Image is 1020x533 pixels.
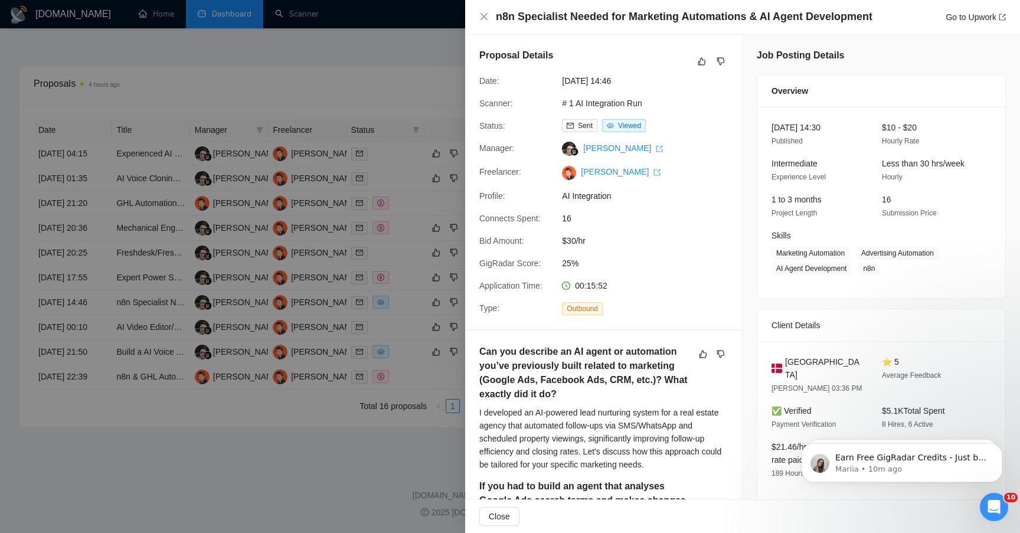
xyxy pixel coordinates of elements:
iframe: Intercom live chat [980,493,1008,521]
span: GigRadar Score: [479,259,541,268]
a: # 1 AI Integration Run [562,99,642,108]
span: Manager: [479,143,514,153]
span: Bid Amount: [479,236,524,246]
span: mail [567,122,574,129]
span: [DATE] 14:46 [562,74,739,87]
a: [PERSON_NAME] export [583,143,663,153]
span: Payment Verification [771,420,836,429]
span: $5.1K Total Spent [882,406,945,416]
span: 25% [562,257,739,270]
span: Marketing Automation [771,247,849,260]
div: I developed an AI-powered lead nurturing system for a real estate agency that automated follow-up... [479,406,728,471]
span: Overview [771,84,808,97]
span: $10 - $20 [882,123,917,132]
span: Intermediate [771,159,818,168]
span: Skills [771,231,791,240]
span: [PERSON_NAME] 03:36 PM [771,384,862,393]
button: dislike [714,54,728,68]
a: [PERSON_NAME] export [581,167,661,176]
button: dislike [714,347,728,361]
span: Status: [479,121,505,130]
span: $21.46/hr avg hourly rate paid [771,442,847,465]
span: Advertising Automation [856,247,939,260]
span: Published [771,137,803,145]
div: Client Details [771,309,991,341]
span: AI Integration [562,189,739,202]
span: 10 [1004,493,1018,502]
span: Viewed [618,122,641,130]
span: 1 to 3 months [771,195,822,204]
span: dislike [717,349,725,359]
span: $30/hr [562,234,739,247]
span: 16 [882,195,891,204]
span: Hourly [882,173,903,181]
span: Outbound [562,302,603,315]
span: like [699,349,707,359]
span: export [999,14,1006,21]
img: c1U-EII-NYbhEyPMn13WiVHlV5lxc8BQsN4An6pzQOouYKb7Y0ubxctd8dmYk4J1zm [562,166,576,180]
button: Close [479,12,489,22]
span: Application Time: [479,281,542,290]
span: n8n [858,262,880,275]
img: 🇩🇰 [771,362,782,375]
span: Less than 30 hrs/week [882,159,965,168]
button: like [696,347,710,361]
span: Average Feedback [882,371,941,380]
span: [DATE] 14:30 [771,123,820,132]
span: ⭐ 5 [882,357,899,367]
span: export [656,145,663,152]
span: Type: [479,303,499,313]
button: Close [479,507,519,526]
span: eye [607,122,614,129]
span: clock-circle [562,282,570,290]
span: export [653,169,661,176]
a: Go to Upworkexport [946,12,1006,22]
span: Connects Spent: [479,214,541,223]
span: ✅ Verified [771,406,812,416]
span: dislike [717,57,725,66]
span: AI Agent Development [771,262,851,275]
span: Project Length [771,209,817,217]
span: Hourly Rate [882,137,919,145]
h4: n8n Specialist Needed for Marketing Automations & AI Agent Development [496,9,872,24]
h5: Job Posting Details [757,48,844,63]
img: gigradar-bm.png [570,148,578,156]
h5: Proposal Details [479,48,553,63]
span: Experience Level [771,173,826,181]
span: Date: [479,76,499,86]
span: Close [489,510,510,523]
h5: Can you describe an AI agent or automation you’ve previously built related to marketing (Google A... [479,345,691,401]
span: [GEOGRAPHIC_DATA] [785,355,863,381]
span: 189 Hours [771,469,804,478]
span: close [479,12,489,21]
span: Sent [578,122,593,130]
span: 00:15:52 [575,281,607,290]
span: Submission Price [882,209,937,217]
span: 16 [562,212,739,225]
span: Profile: [479,191,505,201]
span: Scanner: [479,99,512,108]
iframe: Intercom notifications message [784,418,1020,501]
span: like [698,57,706,66]
span: Freelancer: [479,167,521,176]
button: like [695,54,709,68]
